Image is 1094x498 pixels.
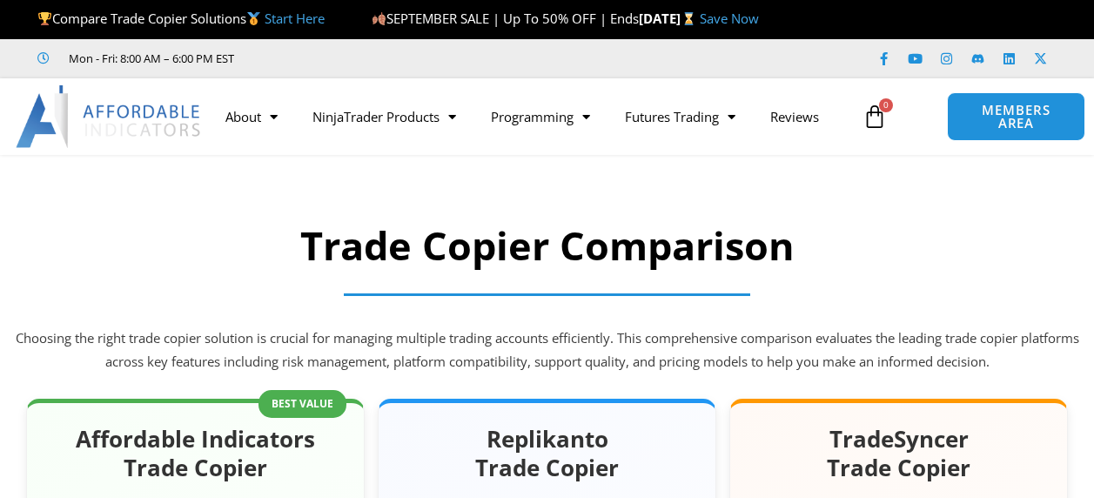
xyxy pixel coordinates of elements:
[16,85,203,148] img: LogoAI | Affordable Indicators – NinjaTrader
[208,97,854,137] nav: Menu
[473,97,607,137] a: Programming
[12,220,1083,272] h2: Trade Copier Comparison
[752,425,1045,484] h2: TradeSyncer Trade Copier
[607,97,753,137] a: Futures Trading
[38,12,51,25] img: 🏆
[753,97,836,137] a: Reviews
[247,12,260,25] img: 🥇
[639,10,699,27] strong: [DATE]
[879,98,893,112] span: 0
[836,91,913,142] a: 0
[965,104,1066,130] span: MEMBERS AREA
[372,12,386,25] img: 🍂
[37,10,325,27] span: Compare Trade Copier Solutions
[258,50,520,67] iframe: Customer reviews powered by Trustpilot
[700,10,759,27] a: Save Now
[295,97,473,137] a: NinjaTrader Products
[265,10,325,27] a: Start Here
[947,92,1084,141] a: MEMBERS AREA
[49,425,342,484] h2: Affordable Indicators Trade Copier
[682,12,695,25] img: ⌛
[372,10,639,27] span: SEPTEMBER SALE | Up To 50% OFF | Ends
[208,97,295,137] a: About
[12,326,1083,375] p: Choosing the right trade copier solution is crucial for managing multiple trading accounts effici...
[400,425,694,484] h2: Replikanto Trade Copier
[64,48,234,69] span: Mon - Fri: 8:00 AM – 6:00 PM EST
